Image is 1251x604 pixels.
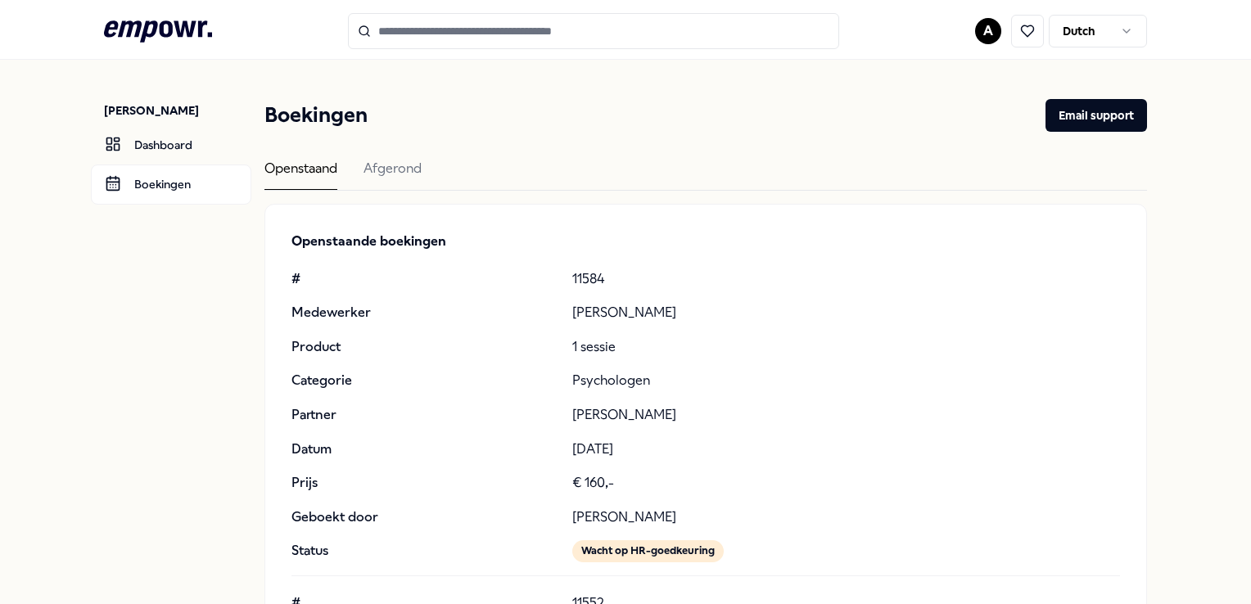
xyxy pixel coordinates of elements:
p: [DATE] [572,439,1120,460]
p: Openstaande boekingen [291,231,1119,252]
p: Status [291,540,558,561]
p: Psychologen [572,370,1120,391]
p: # [291,268,558,290]
p: Datum [291,439,558,460]
p: 11584 [572,268,1120,290]
h1: Boekingen [264,99,368,132]
div: Afgerond [364,158,422,190]
button: Email support [1046,99,1147,132]
p: Medewerker [291,302,558,323]
div: Wacht op HR-goedkeuring [572,540,724,561]
p: [PERSON_NAME] [572,404,1120,426]
p: Prijs [291,472,558,494]
p: Categorie [291,370,558,391]
p: Partner [291,404,558,426]
a: Boekingen [91,165,251,204]
div: Openstaand [264,158,337,190]
p: [PERSON_NAME] [104,102,251,119]
p: 1 sessie [572,336,1120,358]
p: Geboekt door [291,507,558,528]
p: € 160,- [572,472,1120,494]
p: Product [291,336,558,358]
a: Dashboard [91,125,251,165]
p: [PERSON_NAME] [572,302,1120,323]
p: [PERSON_NAME] [572,507,1120,528]
input: Search for products, categories or subcategories [348,13,839,49]
button: A [975,18,1001,44]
